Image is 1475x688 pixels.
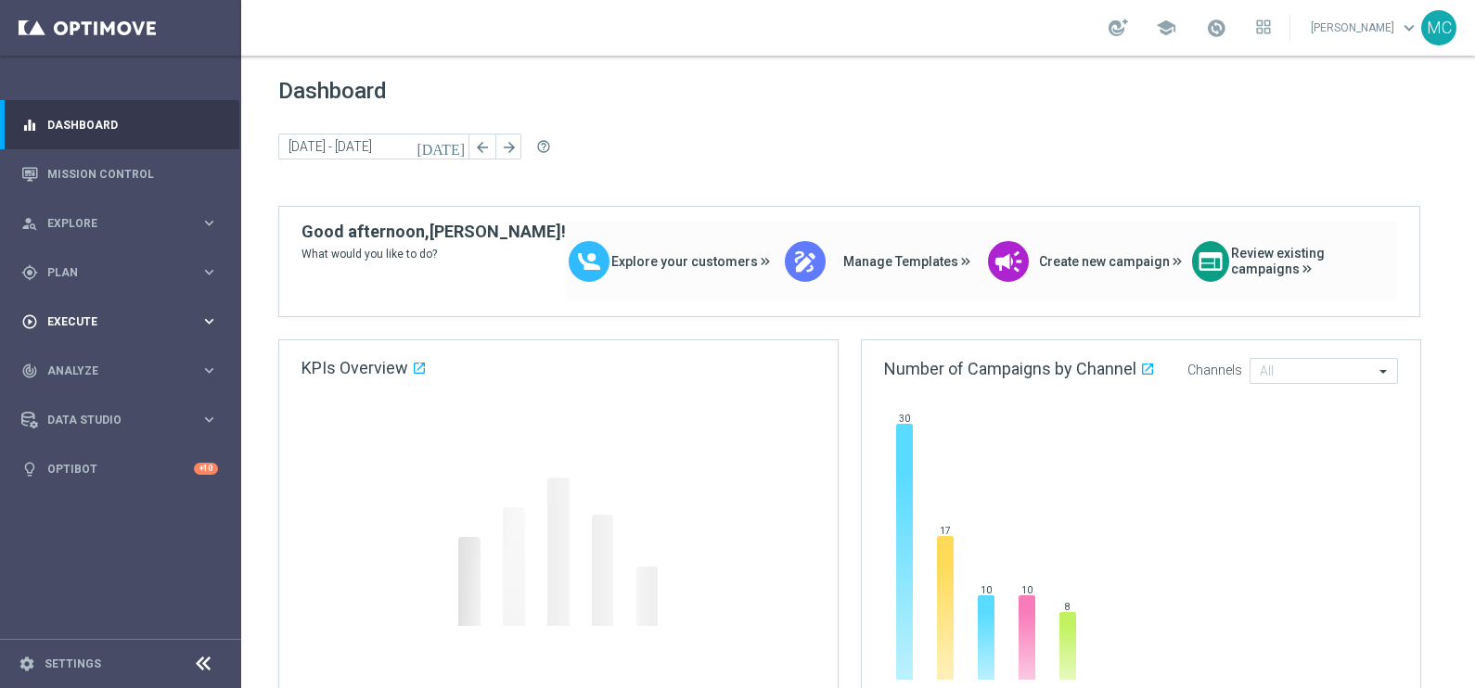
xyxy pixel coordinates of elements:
[21,313,38,330] i: play_circle_outline
[1421,10,1456,45] div: MC
[200,411,218,428] i: keyboard_arrow_right
[19,656,35,672] i: settings
[20,265,219,280] button: gps_fixed Plan keyboard_arrow_right
[21,100,218,149] div: Dashboard
[20,216,219,231] button: person_search Explore keyboard_arrow_right
[200,263,218,281] i: keyboard_arrow_right
[200,214,218,232] i: keyboard_arrow_right
[20,118,219,133] button: equalizer Dashboard
[20,462,219,477] button: lightbulb Optibot +10
[47,218,200,229] span: Explore
[21,412,200,428] div: Data Studio
[21,444,218,493] div: Optibot
[21,215,200,232] div: Explore
[45,658,101,669] a: Settings
[47,149,218,198] a: Mission Control
[1399,18,1419,38] span: keyboard_arrow_down
[200,312,218,330] i: keyboard_arrow_right
[21,149,218,198] div: Mission Control
[21,461,38,478] i: lightbulb
[47,267,200,278] span: Plan
[20,363,219,378] button: track_changes Analyze keyboard_arrow_right
[47,100,218,149] a: Dashboard
[21,313,200,330] div: Execute
[20,413,219,427] button: Data Studio keyboard_arrow_right
[47,444,194,493] a: Optibot
[47,414,200,426] span: Data Studio
[47,316,200,327] span: Execute
[21,215,38,232] i: person_search
[194,463,218,475] div: +10
[21,264,200,281] div: Plan
[20,314,219,329] button: play_circle_outline Execute keyboard_arrow_right
[21,363,200,379] div: Analyze
[47,365,200,376] span: Analyze
[20,167,219,182] button: Mission Control
[21,264,38,281] i: gps_fixed
[21,363,38,379] i: track_changes
[200,362,218,379] i: keyboard_arrow_right
[1309,14,1421,42] a: [PERSON_NAME]keyboard_arrow_down
[21,117,38,134] i: equalizer
[1156,18,1176,38] span: school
